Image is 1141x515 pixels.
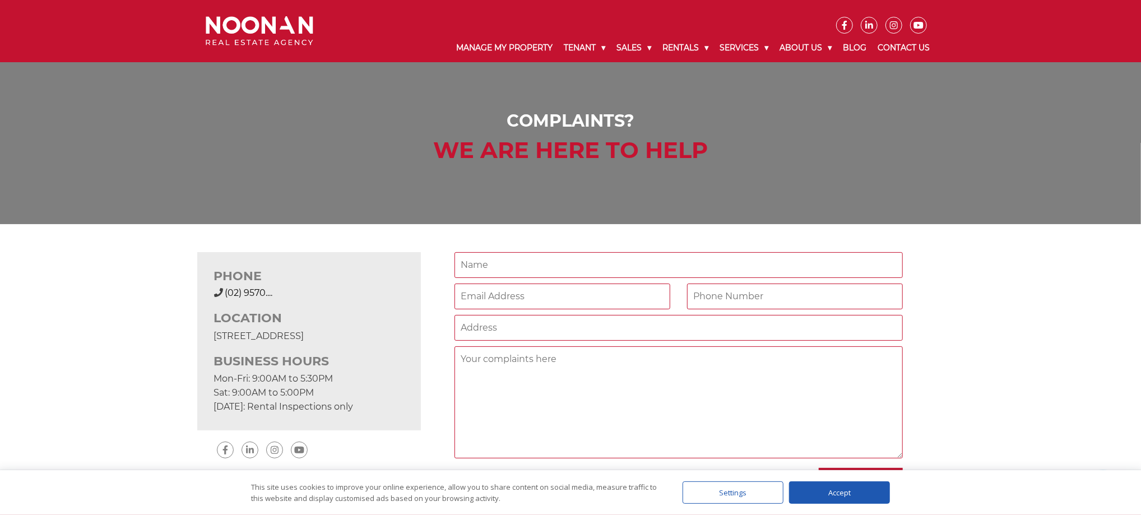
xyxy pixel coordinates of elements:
[837,34,872,62] a: Blog
[558,34,611,62] a: Tenant
[206,16,313,46] img: Noonan Real Estate Agency
[214,311,405,326] h3: LOCATION
[454,252,903,485] form: Contact form
[214,386,405,400] p: Sat: 9:00AM to 5:00PM
[687,284,903,309] input: Phone Number
[714,34,774,62] a: Services
[451,34,558,62] a: Manage My Property
[454,284,670,309] input: Email Address
[208,137,933,164] h2: WE ARE HERE TO HELP
[251,481,660,504] div: This site uses cookies to improve your online experience, allow you to share content on social me...
[214,400,405,414] p: [DATE]: Rental Inspections only
[774,34,837,62] a: About Us
[214,329,405,343] p: [STREET_ADDRESS]
[225,287,273,298] span: (02) 9570....
[683,481,783,504] div: Settings
[208,111,933,131] h1: Complaints?
[611,34,657,62] a: Sales
[657,34,714,62] a: Rentals
[214,354,405,369] h3: BUSINESS HOURS
[454,315,903,341] input: Address
[214,269,405,284] h3: PHONE
[225,287,273,298] a: Click to reveal phone number
[214,372,405,386] p: Mon-Fri: 9:00AM to 5:30PM
[454,252,903,278] input: Name
[819,468,903,486] input: Send
[872,34,935,62] a: Contact Us
[789,481,890,504] div: Accept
